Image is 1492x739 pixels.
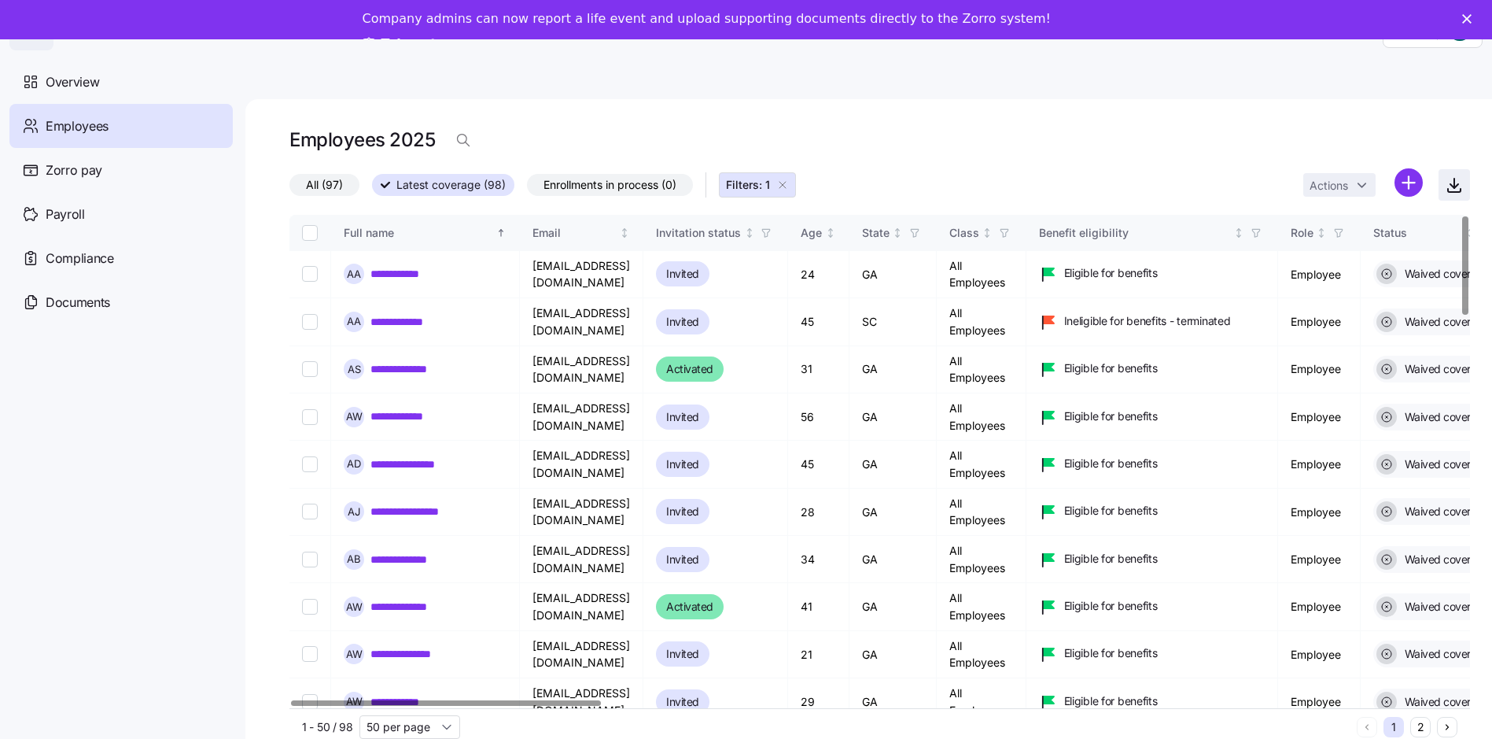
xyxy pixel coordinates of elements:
[9,148,233,192] a: Zorro pay
[302,314,318,330] input: Select record 2
[1400,552,1490,567] span: Waived coverage
[788,441,849,488] td: 45
[1400,456,1490,472] span: Waived coverage
[937,678,1026,726] td: All Employees
[1394,168,1423,197] svg: add icon
[1064,313,1231,329] span: Ineligible for benefits - terminated
[302,225,318,241] input: Select all records
[520,631,643,678] td: [EMAIL_ADDRESS][DOMAIN_NAME]
[302,504,318,519] input: Select record 6
[363,36,461,54] a: Take a tour
[1383,717,1404,737] button: 1
[937,441,1026,488] td: All Employees
[937,251,1026,298] td: All Employees
[1278,215,1361,251] th: RoleNot sorted
[520,678,643,726] td: [EMAIL_ADDRESS][DOMAIN_NAME]
[396,175,506,195] span: Latest coverage (98)
[949,224,979,242] div: Class
[849,678,937,726] td: GA
[788,394,849,441] td: 56
[849,251,937,298] td: GA
[1278,631,1361,678] td: Employee
[302,646,318,662] input: Select record 9
[46,116,109,136] span: Employees
[1064,503,1158,519] span: Eligible for benefits
[46,293,110,312] span: Documents
[9,236,233,280] a: Compliance
[1400,504,1490,519] span: Waived coverage
[1278,298,1361,345] td: Employee
[1400,266,1490,282] span: Waived coverage
[666,360,713,379] span: Activated
[788,251,849,298] td: 24
[520,346,643,394] td: [EMAIL_ADDRESS][DOMAIN_NAME]
[331,215,520,251] th: Full nameSorted ascending
[1400,646,1490,662] span: Waived coverage
[666,455,699,474] span: Invited
[937,631,1026,678] td: All Employees
[788,489,849,536] td: 28
[937,489,1026,536] td: All Employees
[1278,489,1361,536] td: Employee
[825,227,836,238] div: Not sorted
[495,227,507,238] div: Sorted ascending
[1410,717,1431,737] button: 2
[937,346,1026,394] td: All Employees
[937,298,1026,345] td: All Employees
[982,227,993,238] div: Not sorted
[862,224,890,242] div: State
[302,694,318,710] input: Select record 10
[788,678,849,726] td: 29
[520,215,643,251] th: EmailNot sorted
[937,394,1026,441] td: All Employees
[1278,441,1361,488] td: Employee
[347,554,361,564] span: A B
[719,172,796,198] button: Filters: 1
[1064,408,1158,424] span: Eligible for benefits
[849,215,937,251] th: StateNot sorted
[1064,551,1158,567] span: Eligible for benefits
[1278,583,1361,630] td: Employee
[656,224,741,242] div: Invitation status
[1026,215,1278,251] th: Benefit eligibilityNot sorted
[347,316,361,327] span: A A
[937,536,1026,583] td: All Employees
[1064,265,1158,281] span: Eligible for benefits
[1064,645,1158,661] span: Eligible for benefits
[1357,717,1377,737] button: Previous page
[520,583,643,630] td: [EMAIL_ADDRESS][DOMAIN_NAME]
[788,536,849,583] td: 34
[9,60,233,104] a: Overview
[302,361,318,377] input: Select record 3
[363,11,1051,27] div: Company admins can now report a life event and upload supporting documents directly to the Zorro ...
[1400,314,1490,330] span: Waived coverage
[302,719,353,735] span: 1 - 50 / 98
[9,104,233,148] a: Employees
[520,298,643,345] td: [EMAIL_ADDRESS][DOMAIN_NAME]
[937,583,1026,630] td: All Employees
[520,394,643,441] td: [EMAIL_ADDRESS][DOMAIN_NAME]
[346,602,363,612] span: A W
[788,346,849,394] td: 31
[666,264,699,283] span: Invited
[1373,224,1463,242] div: Status
[1462,14,1478,24] div: Close
[801,224,822,242] div: Age
[726,177,770,193] span: Filters: 1
[1310,180,1348,191] span: Actions
[347,459,361,469] span: A D
[849,489,937,536] td: GA
[1400,599,1490,615] span: Waived coverage
[1400,694,1490,710] span: Waived coverage
[788,298,849,345] td: 45
[849,631,937,678] td: GA
[937,215,1026,251] th: ClassNot sorted
[9,192,233,236] a: Payroll
[302,599,318,615] input: Select record 8
[788,631,849,678] td: 21
[302,266,318,282] input: Select record 1
[1278,536,1361,583] td: Employee
[302,409,318,425] input: Select record 4
[348,364,361,375] span: A S
[849,394,937,441] td: GA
